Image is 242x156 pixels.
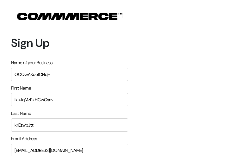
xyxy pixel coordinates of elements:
[11,85,31,91] label: First Name
[11,110,31,117] label: Last Name
[11,36,128,50] h1: Sign Up
[11,59,53,66] label: Name of your Business
[11,135,37,142] label: Email Address
[17,13,122,20] img: COMMMERCE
